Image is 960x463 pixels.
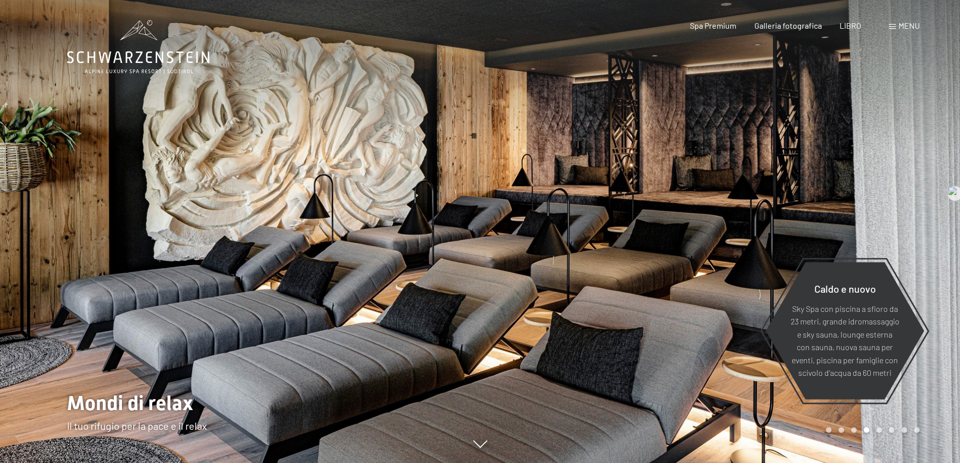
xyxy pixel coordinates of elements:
[899,21,920,30] font: menu
[864,427,869,433] div: Carousel Page 4 (Current Slide)
[889,427,894,433] div: Pagina 6 della giostra
[791,303,900,377] font: Sky Spa con piscina a sfioro da 23 metri, grande idromassaggio e sky sauna, lounge esterna con sa...
[914,427,920,433] div: Pagina 8 della giostra
[902,427,907,433] div: Carosello Pagina 7
[765,261,925,400] a: Caldo e nuovo Sky Spa con piscina a sfioro da 23 metri, grande idromassaggio e sky sauna, lounge ...
[822,427,920,433] div: Paginazione carosello
[814,282,876,294] font: Caldo e nuovo
[851,427,857,433] div: Carousel Page 3
[754,21,822,30] a: Galleria fotografica
[839,427,844,433] div: Carousel Page 2
[690,21,736,30] a: Spa Premium
[826,427,831,433] div: Carousel Page 1
[876,427,882,433] div: Pagina 5 della giostra
[840,21,861,30] a: LIBRO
